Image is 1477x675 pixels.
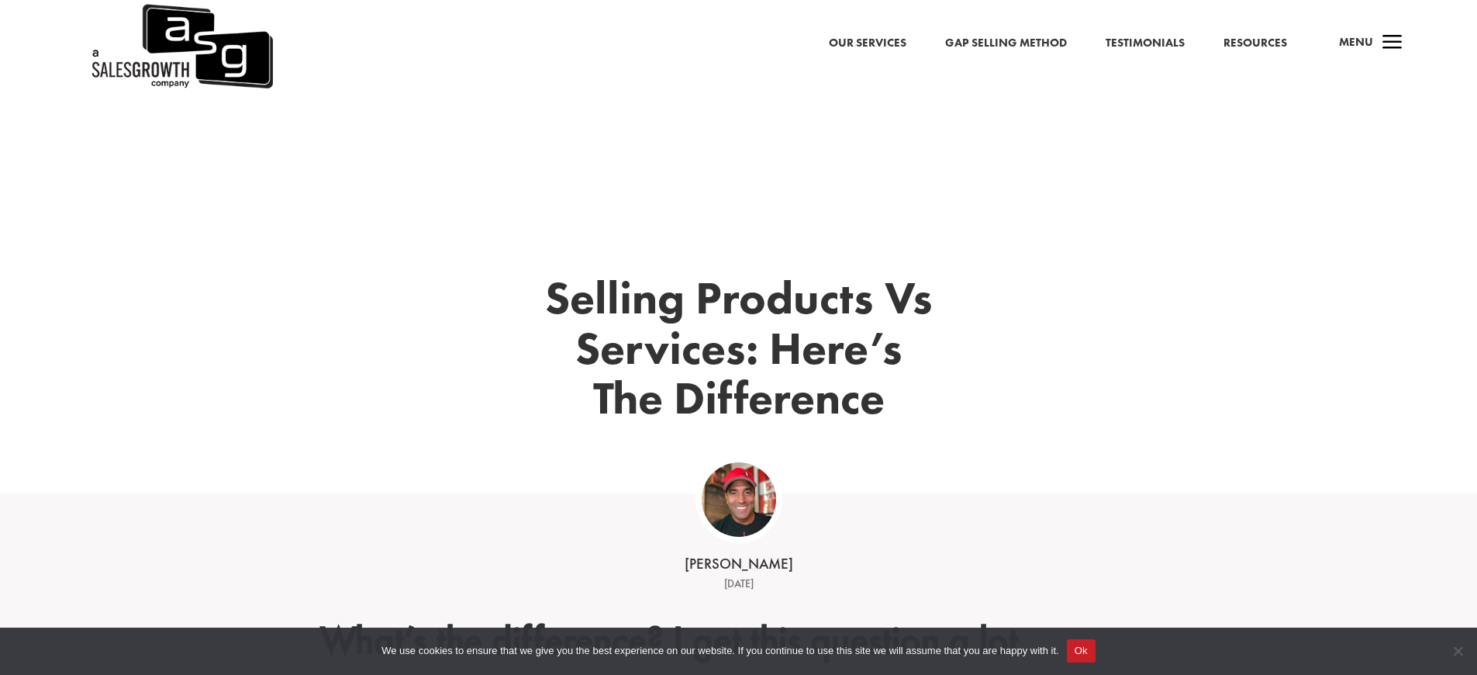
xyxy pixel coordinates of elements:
[829,33,906,54] a: Our Services
[1377,28,1408,59] span: a
[1067,639,1096,663] button: Ok
[499,554,979,575] div: [PERSON_NAME]
[1106,33,1185,54] a: Testimonials
[499,575,979,594] div: [DATE]
[1223,33,1287,54] a: Resources
[1339,34,1373,50] span: Menu
[320,617,1158,671] h2: What’s the difference? I get this question a lot.
[483,273,995,431] h1: Selling Products Vs Services: Here’s The Difference
[381,643,1058,659] span: We use cookies to ensure that we give you the best experience on our website. If you continue to ...
[945,33,1067,54] a: Gap Selling Method
[702,462,776,537] img: ASG Co_alternate lockup (1)
[1450,643,1465,659] span: No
